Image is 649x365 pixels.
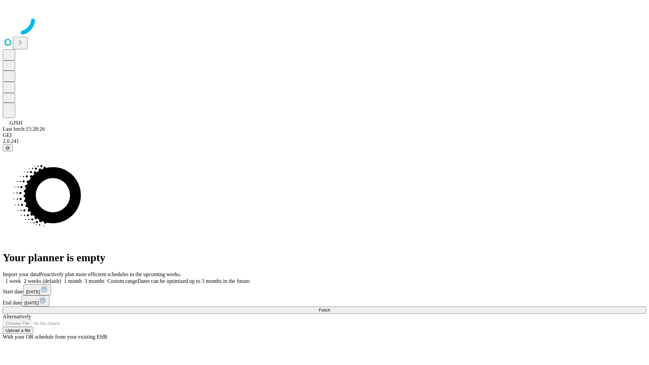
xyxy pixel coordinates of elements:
[319,308,330,313] span: Fetch
[3,314,31,319] span: Alternatively
[3,138,646,144] div: 2.0.241
[24,300,39,306] span: [DATE]
[3,251,646,264] h1: Your planner is empty
[3,284,646,295] div: Start date
[3,271,39,277] span: Import your data
[3,132,646,138] div: GEI
[3,307,646,314] button: Fetch
[3,295,646,307] div: End date
[5,278,21,284] span: 1 week
[39,271,181,277] span: Proactively plan more efficient schedules in the upcoming weeks.
[3,144,13,151] button: @
[3,334,107,340] span: With your OR schedule from your existing EHR
[9,120,22,126] span: GJSH
[64,278,82,284] span: 1 month
[3,126,45,132] span: Last fetch: 15:28:26
[26,289,40,294] span: [DATE]
[23,284,51,295] button: [DATE]
[107,278,137,284] span: Custom range
[5,145,10,150] span: @
[85,278,104,284] span: 3 months
[138,278,251,284] span: Dates can be optimized up to 3 months in the future.
[24,278,61,284] span: 2 weeks (default)
[3,327,33,334] button: Upload a file
[22,295,49,307] button: [DATE]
